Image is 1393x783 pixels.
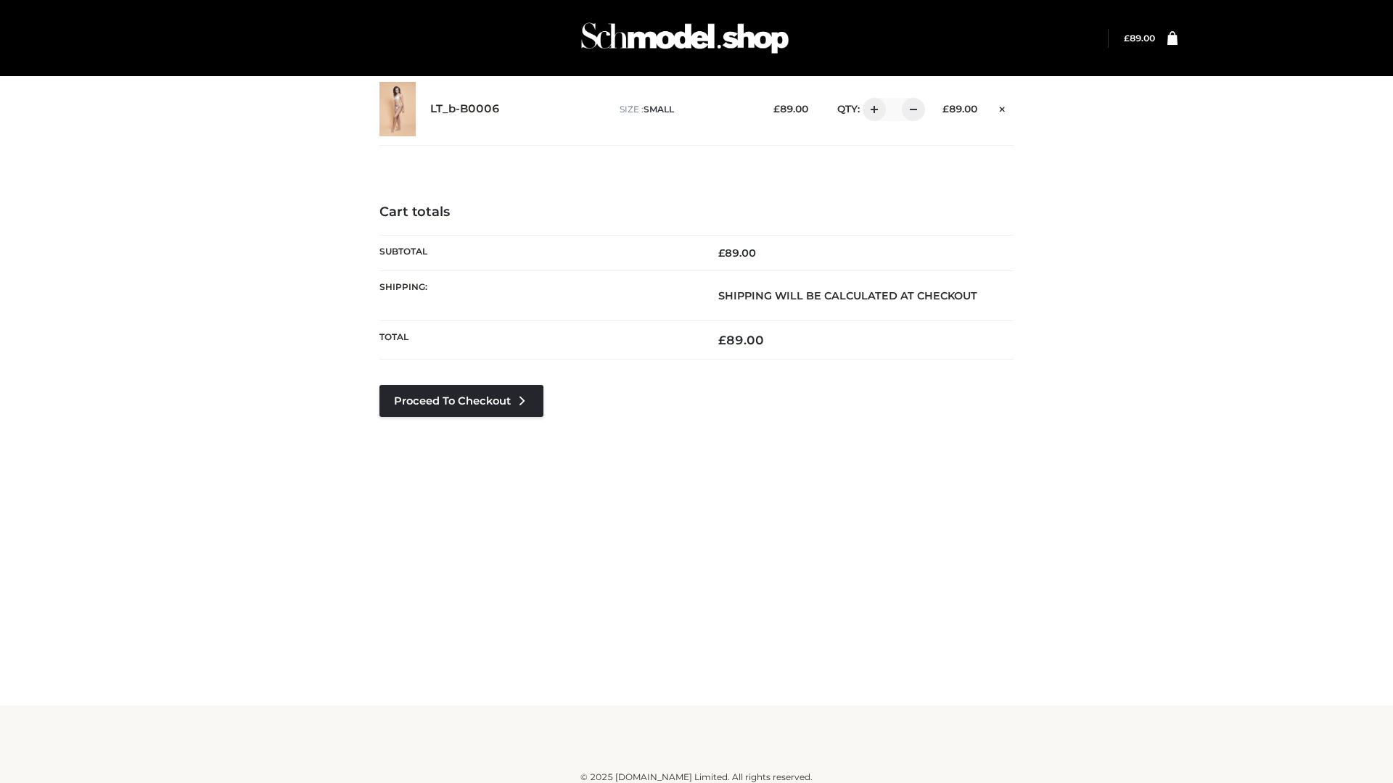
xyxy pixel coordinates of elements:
[379,321,696,360] th: Total
[430,102,500,116] a: LT_b-B0006
[718,246,756,260] bdi: 89.00
[1124,33,1155,43] a: £89.00
[718,246,725,260] span: £
[773,103,780,115] span: £
[1124,33,1155,43] bdi: 89.00
[379,204,1014,220] h4: Cart totals
[576,9,794,67] img: Schmodel Admin 964
[718,289,977,302] strong: Shipping will be calculated at checkout
[773,103,808,115] bdi: 89.00
[620,103,751,116] p: size :
[644,104,674,115] span: SMALL
[379,385,543,417] a: Proceed to Checkout
[718,333,764,347] bdi: 89.00
[379,235,696,270] th: Subtotal
[823,98,920,121] div: QTY:
[379,270,696,320] th: Shipping:
[1124,33,1130,43] span: £
[942,103,949,115] span: £
[992,98,1014,117] a: Remove this item
[379,82,416,136] img: LT_b-B0006 - SMALL
[718,333,726,347] span: £
[942,103,977,115] bdi: 89.00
